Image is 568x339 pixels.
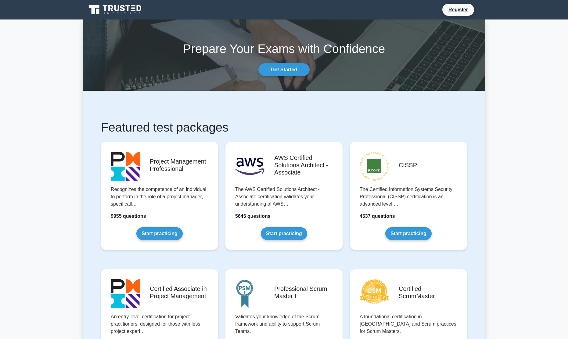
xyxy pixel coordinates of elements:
[385,227,431,240] a: Start practicing
[445,6,472,13] a: Register
[258,63,310,76] a: Get Started
[83,41,485,56] h1: Prepare Your Exams with Confidence
[101,120,467,135] h1: Featured test packages
[136,227,182,240] a: Start practicing
[261,227,307,240] a: Start practicing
